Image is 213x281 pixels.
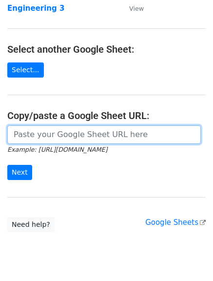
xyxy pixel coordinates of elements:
[145,218,206,227] a: Google Sheets
[129,5,144,12] small: View
[119,4,144,13] a: View
[7,110,206,121] h4: Copy/paste a Google Sheet URL:
[7,217,55,232] a: Need help?
[7,125,201,144] input: Paste your Google Sheet URL here
[7,4,64,13] a: Engineering 3
[7,62,44,78] a: Select...
[7,43,206,55] h4: Select another Google Sheet:
[164,234,213,281] iframe: Chat Widget
[7,165,32,180] input: Next
[7,146,107,153] small: Example: [URL][DOMAIN_NAME]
